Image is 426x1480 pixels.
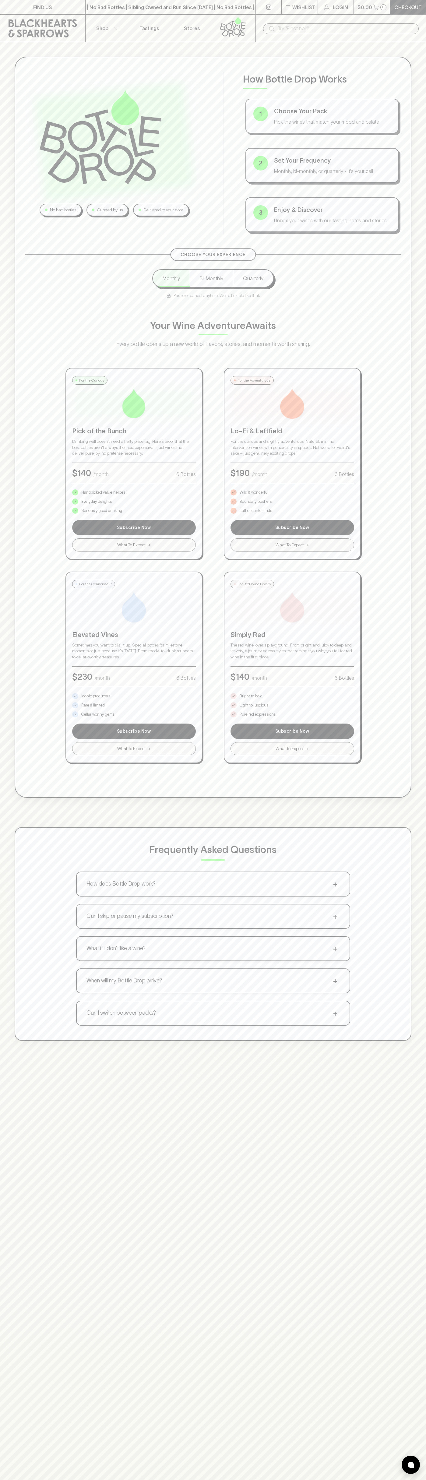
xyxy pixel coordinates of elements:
[240,711,276,717] p: Pure red expressions
[117,745,146,752] span: What To Expect
[81,489,125,495] p: Handpicked value heroes
[171,15,213,42] a: Stores
[357,4,372,11] p: $0.00
[72,439,196,456] p: Drinking well doesn't need a hefty price tag. Here's proof that the best bottles aren't always th...
[81,702,105,708] p: Rare & limited
[274,156,391,165] p: Set Your Frequency
[274,118,391,125] p: Pick the wines that match your mood and palate
[119,592,149,622] img: Elevated Vines
[231,467,250,479] p: $ 190
[231,630,354,640] p: Simply Red
[306,542,309,548] span: +
[77,872,350,896] button: How does Bottle Drop work?+
[240,489,269,495] p: Wild & wonderful
[231,439,354,456] p: For the curious and slightly adventurous. Natural, minimal intervention wines with personality in...
[190,270,233,287] button: Bi-Monthly
[408,1462,414,1468] img: bubble-icon
[93,470,109,478] p: /month
[276,542,304,548] span: What To Expect
[50,207,76,213] p: No bad bottles
[79,378,104,383] p: For the Curious
[153,270,190,287] button: Monthly
[382,5,385,9] p: 0
[331,879,340,889] span: +
[72,426,196,436] p: Pick of the Bunch
[276,745,304,752] span: What To Expect
[81,499,112,505] p: Everyday delights
[72,538,196,551] button: What To Expect+
[86,944,146,953] p: What if I don't like a wine?
[96,25,108,32] p: Shop
[231,642,354,660] p: The red wine lover's playground. From bright and juicy to deep and velvety, a journey across styl...
[240,702,268,708] p: Light to luscious
[72,670,92,683] p: $ 230
[117,542,146,548] span: What To Expect
[91,340,335,348] p: Every bottle opens up a new world of flavors, stories, and moments worth sharing.
[128,15,171,42] a: Tastings
[150,842,276,857] p: Frequently Asked Questions
[176,470,196,478] p: 6 Bottles
[292,4,315,11] p: Wishlist
[72,642,196,660] p: Sometimes you want to dial it up. Special bottles for milestone moments or just because it's [DAT...
[243,72,401,86] p: How Bottle Drop Works
[77,969,350,993] button: When will my Bottle Drop arrive?+
[394,4,422,11] p: Checkout
[238,378,270,383] p: For the Adventurous
[86,880,156,888] p: How does Bottle Drop work?
[148,745,151,752] span: +
[72,724,196,739] button: Subscribe Now
[81,693,110,699] p: Iconic producers
[148,542,151,548] span: +
[176,674,196,682] p: 6 Bottles
[238,581,271,587] p: For Red Wine Lovers
[33,4,52,11] p: FIND US
[253,107,268,121] div: 1
[274,167,391,175] p: Monthly, bi-monthly, or quarterly - it's your call
[231,742,354,755] button: What To Expect+
[77,1001,350,1025] button: Can I switch between packs?+
[252,470,267,478] p: /month
[335,674,354,682] p: 6 Bottles
[253,156,268,171] div: 2
[166,292,260,299] p: Pause or cancel anytime. We're flexible like that.
[274,205,391,214] p: Enjoy & Discover
[277,388,308,419] img: Lo-Fi & Leftfield
[240,499,272,505] p: Boundary pushers
[77,937,350,960] button: What if I don't like a wine?+
[184,25,200,32] p: Stores
[277,592,308,622] img: Simply Red
[240,508,272,514] p: Left of center finds
[274,107,391,116] p: Choose Your Pack
[86,912,173,920] p: Can I skip or pause my subscription?
[86,977,162,985] p: When will my Bottle Drop arrive?
[119,388,149,419] img: Pick of the Bunch
[333,4,348,11] p: Login
[139,25,159,32] p: Tastings
[331,976,340,985] span: +
[231,724,354,739] button: Subscribe Now
[150,318,276,333] p: Your Wine Adventure
[252,674,267,682] p: /month
[274,217,391,224] p: Unbox your wines with our tasting notes and stories
[306,745,309,752] span: +
[86,1009,156,1017] p: Can I switch between packs?
[86,15,128,42] button: Shop
[331,1009,340,1018] span: +
[240,693,262,699] p: Bright to bold
[245,320,276,331] span: Awaits
[231,520,354,535] button: Subscribe Now
[72,630,196,640] p: Elevated Vines
[331,912,340,921] span: +
[72,520,196,535] button: Subscribe Now
[233,270,273,287] button: Quarterly
[231,426,354,436] p: Lo-Fi & Leftfield
[253,205,268,220] div: 3
[81,508,122,514] p: Seriously good drinking
[231,538,354,551] button: What To Expect+
[77,904,350,928] button: Can I skip or pause my subscription?+
[231,670,249,683] p: $ 140
[81,711,114,717] p: Cellar worthy gems
[72,467,91,479] p: $ 140
[95,674,110,682] p: /month
[143,207,183,213] p: Delivered to your door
